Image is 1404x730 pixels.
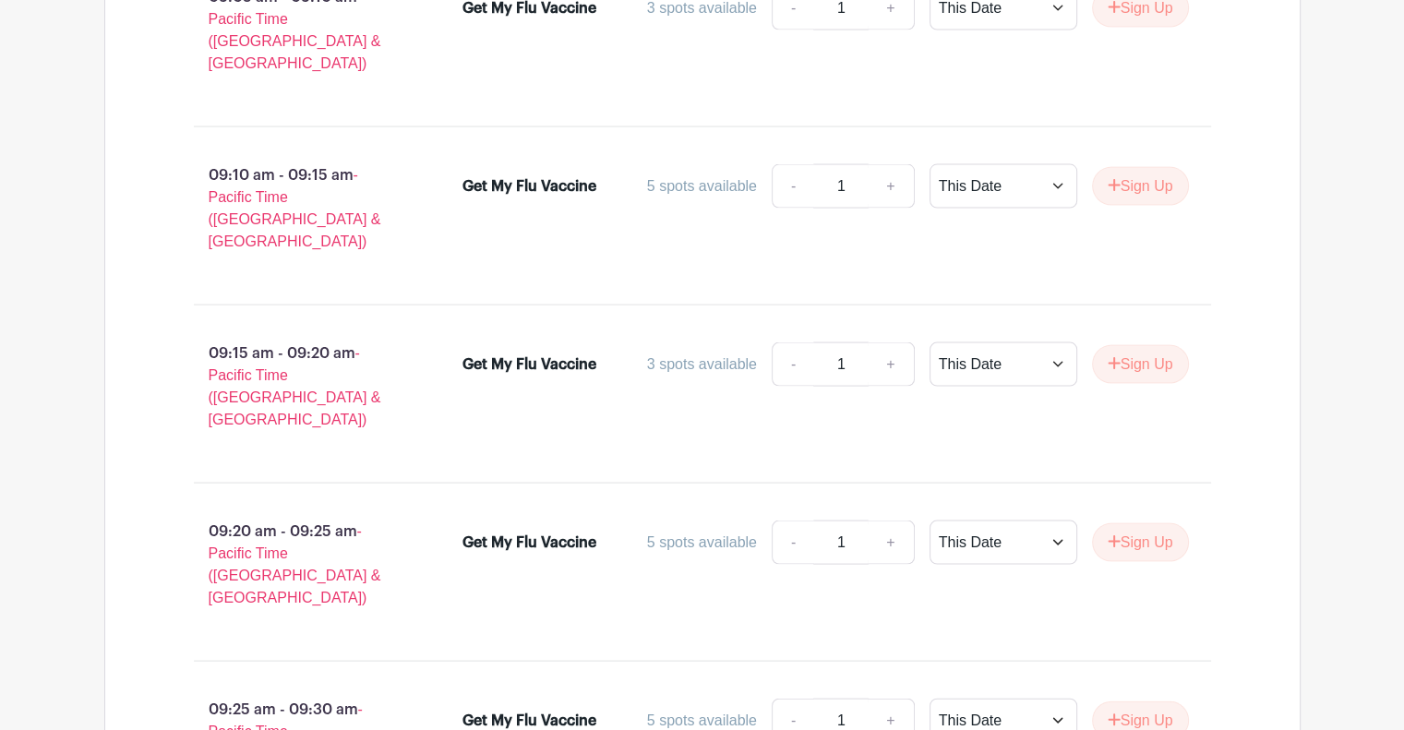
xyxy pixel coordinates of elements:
[209,167,381,249] span: - Pacific Time ([GEOGRAPHIC_DATA] & [GEOGRAPHIC_DATA])
[1092,167,1189,206] button: Sign Up
[1092,345,1189,384] button: Sign Up
[647,353,757,376] div: 3 spots available
[772,521,814,565] a: -
[164,335,434,438] p: 09:15 am - 09:20 am
[868,164,914,209] a: +
[462,175,596,197] div: Get My Flu Vaccine
[462,532,596,554] div: Get My Flu Vaccine
[209,523,381,605] span: - Pacific Time ([GEOGRAPHIC_DATA] & [GEOGRAPHIC_DATA])
[868,521,914,565] a: +
[209,345,381,427] span: - Pacific Time ([GEOGRAPHIC_DATA] & [GEOGRAPHIC_DATA])
[772,164,814,209] a: -
[868,342,914,387] a: +
[1092,523,1189,562] button: Sign Up
[462,353,596,376] div: Get My Flu Vaccine
[164,513,434,616] p: 09:20 am - 09:25 am
[647,532,757,554] div: 5 spots available
[164,157,434,260] p: 09:10 am - 09:15 am
[772,342,814,387] a: -
[647,175,757,197] div: 5 spots available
